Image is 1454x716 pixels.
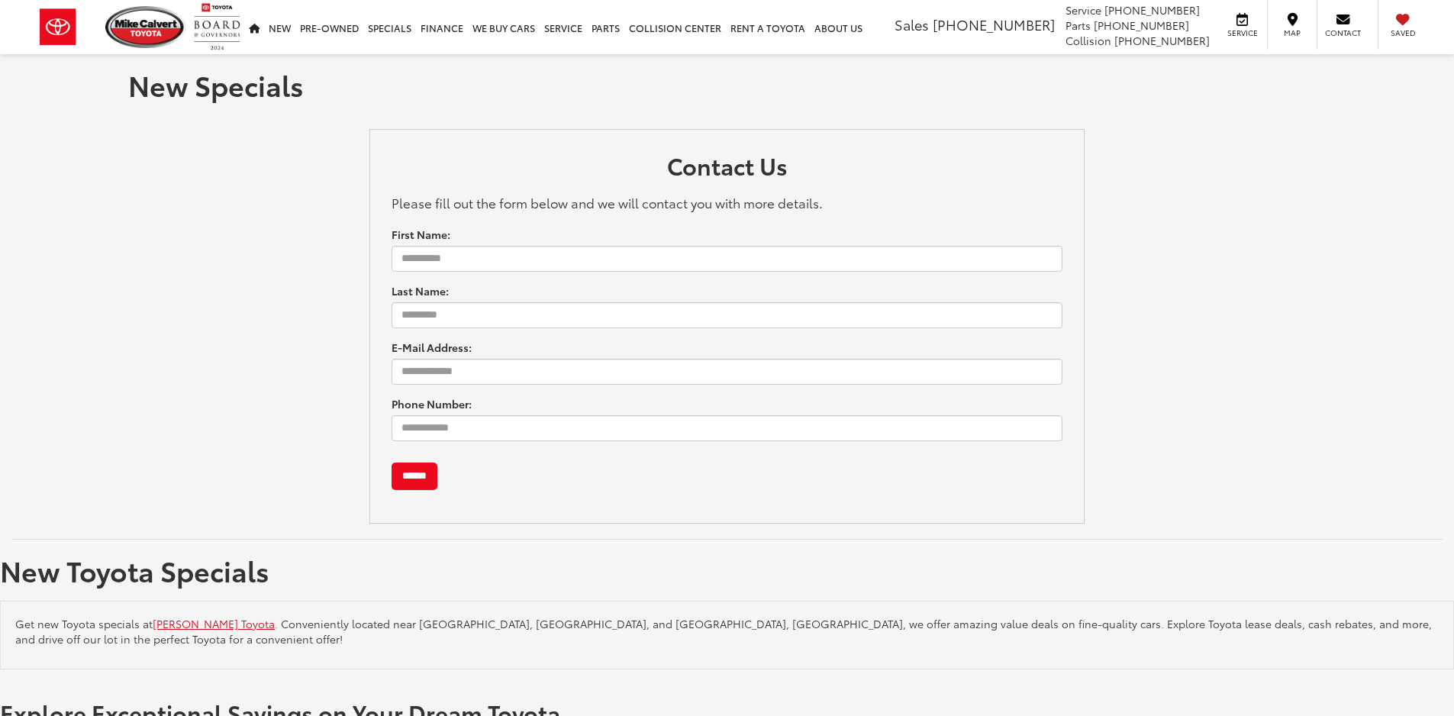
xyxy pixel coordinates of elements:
label: E-Mail Address: [392,340,472,355]
h1: New Specials [128,69,1327,100]
span: Saved [1386,27,1420,38]
span: Service [1225,27,1259,38]
label: First Name: [392,227,450,242]
span: [PHONE_NUMBER] [1114,33,1210,48]
span: Service [1066,2,1101,18]
span: Map [1275,27,1309,38]
span: Sales [895,15,929,34]
a: [PERSON_NAME] Toyota [153,616,275,631]
span: [PHONE_NUMBER] [1094,18,1189,33]
p: Get new Toyota specials at . Conveniently located near [GEOGRAPHIC_DATA], [GEOGRAPHIC_DATA], and ... [15,616,1439,647]
span: [PHONE_NUMBER] [1104,2,1200,18]
span: [PHONE_NUMBER] [933,15,1055,34]
span: Parts [1066,18,1091,33]
img: Mike Calvert Toyota [105,6,186,48]
p: Please fill out the form below and we will contact you with more details. [392,193,1063,211]
h2: Contact Us [392,153,1063,185]
span: Collision [1066,33,1111,48]
label: Phone Number: [392,396,472,411]
span: Contact [1325,27,1361,38]
label: Last Name: [392,283,449,298]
